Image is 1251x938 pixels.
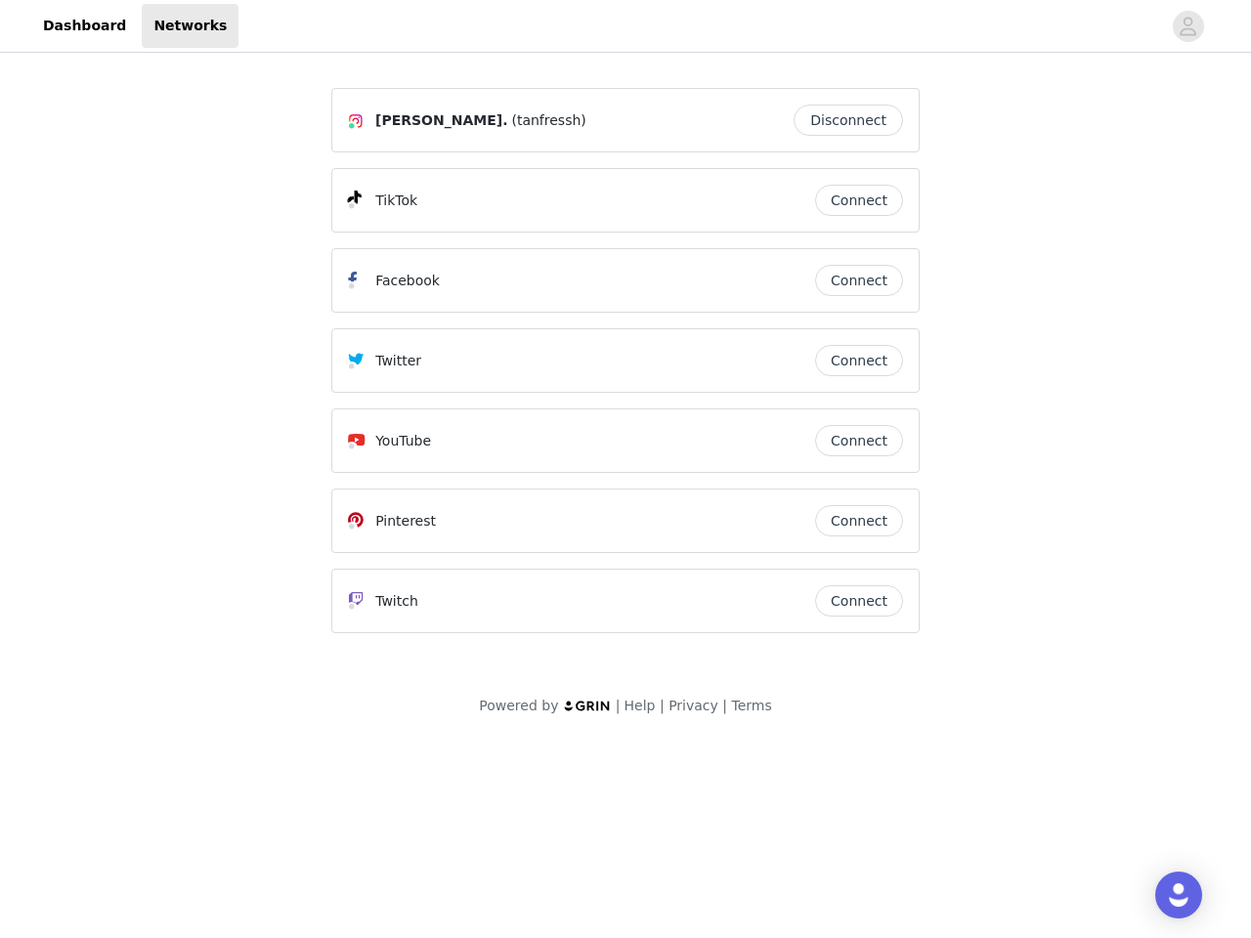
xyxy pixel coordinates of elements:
[375,271,440,291] p: Facebook
[815,345,903,376] button: Connect
[375,431,431,451] p: YouTube
[616,698,621,713] span: |
[815,505,903,536] button: Connect
[375,351,421,371] p: Twitter
[815,185,903,216] button: Connect
[669,698,718,713] a: Privacy
[375,511,436,532] p: Pinterest
[348,113,364,129] img: Instagram Icon
[815,425,903,456] button: Connect
[479,698,558,713] span: Powered by
[375,110,507,131] span: [PERSON_NAME].
[31,4,138,48] a: Dashboard
[1155,872,1202,918] div: Open Intercom Messenger
[625,698,656,713] a: Help
[731,698,771,713] a: Terms
[142,4,238,48] a: Networks
[660,698,665,713] span: |
[375,191,417,211] p: TikTok
[794,105,903,136] button: Disconnect
[722,698,727,713] span: |
[815,265,903,296] button: Connect
[815,585,903,617] button: Connect
[511,110,585,131] span: (tanfressh)
[375,591,418,612] p: Twitch
[563,700,612,712] img: logo
[1179,11,1197,42] div: avatar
